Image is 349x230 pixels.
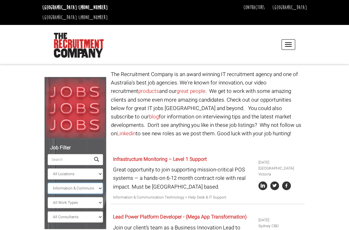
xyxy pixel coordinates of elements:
a: products [138,87,159,95]
a: Lead Power Platform Developer - (Mega App Transformation) [113,213,247,221]
a: Infrastructure Monitoring – Level 1 Support [113,156,207,163]
h5: Job Filter [48,145,103,151]
p: The Recruitment Company is an award winning IT recruitment agency and one of Australia's best job... [111,70,305,138]
a: Contractors [243,4,265,11]
img: The Recruitment Company [54,33,104,58]
p: Information & Communication Technology > Help Desk & IT Support [113,194,254,200]
p: Great opportunity to join supporting mission-critical POS systems — a hands-on 6-12 month contrac... [113,165,254,191]
input: Search [48,154,90,165]
li: [GEOGRAPHIC_DATA]: [41,2,109,12]
li: [DATE] [258,160,302,165]
a: [PHONE_NUMBER] [78,14,108,21]
li: [GEOGRAPHIC_DATA] Victoria [258,165,302,177]
a: [GEOGRAPHIC_DATA] [272,4,307,11]
a: Linkedin [117,130,136,137]
a: [PHONE_NUMBER] [78,4,108,11]
li: [DATE] [258,217,302,223]
a: great people [177,87,205,95]
img: Jobs, Jobs, Jobs [45,77,106,139]
li: [GEOGRAPHIC_DATA]: [41,12,109,22]
a: blog [149,113,159,121]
